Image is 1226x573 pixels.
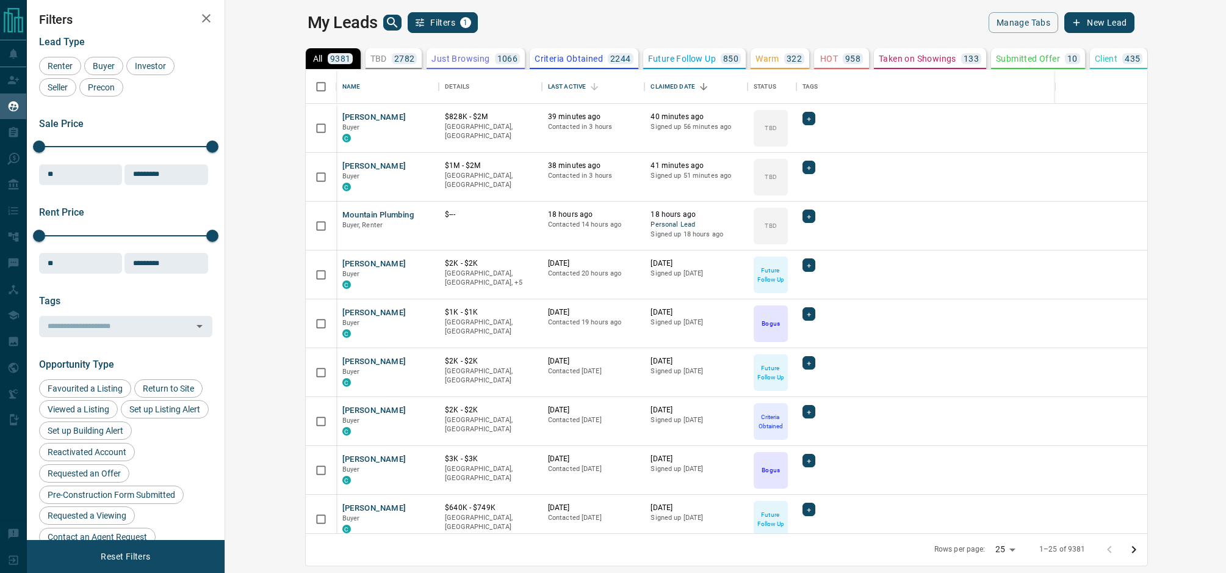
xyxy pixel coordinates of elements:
button: [PERSON_NAME] [342,161,406,172]
div: condos.ca [342,329,351,338]
span: Buyer [88,61,119,71]
h1: My Leads [308,13,378,32]
p: All [313,54,323,63]
span: Buyer [342,172,360,180]
p: Contacted [DATE] [548,464,639,474]
div: Requested an Offer [39,464,129,483]
p: [DATE] [548,454,639,464]
div: + [802,503,815,516]
span: Tags [39,295,60,307]
p: Bogus [762,319,779,328]
p: Client [1095,54,1117,63]
button: [PERSON_NAME] [342,258,406,270]
p: [DATE] [651,307,741,318]
p: $--- [445,210,536,220]
span: Precon [84,82,119,92]
span: Personal Lead [651,220,741,230]
p: Signed up [DATE] [651,415,741,425]
p: Future Follow Up [755,266,787,284]
p: $3K - $3K [445,454,536,464]
p: Signed up [DATE] [651,513,741,523]
p: Future Follow Up [755,510,787,528]
span: + [807,161,811,173]
div: 25 [990,541,1020,558]
p: 9381 [330,54,351,63]
p: Signed up 56 minutes ago [651,122,741,132]
button: [PERSON_NAME] [342,307,406,319]
div: condos.ca [342,476,351,484]
p: 435 [1125,54,1140,63]
span: Buyer [342,319,360,327]
p: TBD [370,54,387,63]
div: Favourited a Listing [39,379,131,398]
p: [DATE] [548,307,639,318]
button: Sort [695,78,712,95]
p: $1M - $2M [445,161,536,171]
button: [PERSON_NAME] [342,112,406,123]
span: Contact an Agent Request [43,532,151,542]
button: Open [191,318,208,335]
p: [GEOGRAPHIC_DATA], [GEOGRAPHIC_DATA] [445,415,536,434]
span: Renter [43,61,77,71]
div: Viewed a Listing [39,400,118,418]
button: Go to next page [1122,538,1146,562]
p: $2K - $2K [445,258,536,269]
div: Investor [126,57,175,75]
button: [PERSON_NAME] [342,356,406,368]
p: $2K - $2K [445,405,536,415]
p: Contacted in 3 hours [548,171,639,181]
p: Contacted [DATE] [548,513,639,523]
span: Viewed a Listing [43,404,114,414]
span: Buyer [342,417,360,425]
button: New Lead [1064,12,1134,33]
p: [DATE] [548,258,639,269]
p: Signed up [DATE] [651,269,741,279]
p: Contacted 20 hours ago [548,269,639,279]
p: Signed up 51 minutes ago [651,171,741,181]
div: Name [336,70,439,104]
p: 2244 [610,54,631,63]
p: 958 [845,54,860,63]
span: Reactivated Account [43,447,131,457]
p: 18 hours ago [651,210,741,220]
button: Mountain Plumbing [342,210,414,221]
p: Taken on Showings [879,54,956,63]
p: 1–25 of 9381 [1039,544,1086,555]
div: Name [342,70,361,104]
span: + [807,112,811,125]
p: Burlington, Markham, Vaughan, Richmond Hill, Hamilton City [445,269,536,288]
span: Buyer [342,270,360,278]
p: 39 minutes ago [548,112,639,122]
p: 1066 [497,54,518,63]
div: Pre-Construction Form Submitted [39,486,184,504]
div: Last Active [542,70,645,104]
div: Seller [39,78,76,97]
div: Claimed Date [644,70,748,104]
p: [GEOGRAPHIC_DATA], [GEOGRAPHIC_DATA] [445,318,536,337]
span: Sale Price [39,118,84,130]
p: [GEOGRAPHIC_DATA], [GEOGRAPHIC_DATA] [445,171,536,190]
span: Rent Price [39,206,84,218]
div: Precon [79,78,123,97]
p: Contacted in 3 hours [548,122,639,132]
p: Just Browsing [431,54,489,63]
p: [DATE] [651,405,741,415]
p: 850 [723,54,738,63]
p: Future Follow Up [755,363,787,382]
p: [GEOGRAPHIC_DATA], [GEOGRAPHIC_DATA] [445,513,536,532]
span: 1 [461,18,470,27]
p: HOT [820,54,838,63]
div: condos.ca [342,525,351,533]
p: [DATE] [548,503,639,513]
p: Contacted 19 hours ago [548,318,639,327]
div: condos.ca [342,280,351,289]
p: [GEOGRAPHIC_DATA], [GEOGRAPHIC_DATA] [445,367,536,385]
span: Favourited a Listing [43,384,127,393]
p: Signed up [DATE] [651,318,741,327]
button: Filters1 [408,12,478,33]
span: Set up Building Alert [43,426,128,436]
span: Buyer, Renter [342,221,383,229]
span: Return to Site [139,384,198,393]
span: Requested an Offer [43,469,125,478]
div: Buyer [84,57,123,75]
